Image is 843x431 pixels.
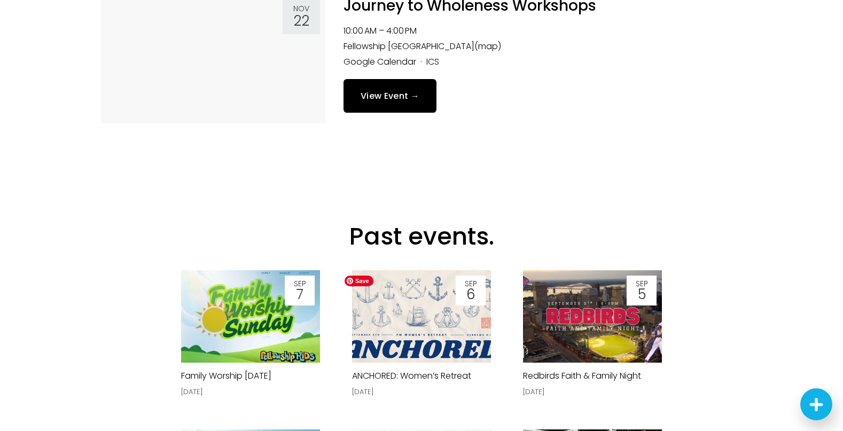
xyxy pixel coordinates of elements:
[344,79,436,113] a: View Event →
[523,370,641,382] a: Redbirds Faith & Family Night
[181,262,320,371] img: Family Worship Sunday
[352,387,374,397] time: [DATE]
[286,14,317,28] div: 22
[286,287,313,301] span: 7
[352,270,491,363] a: ANCHORED: Women’s Retreat Sep 6
[344,25,377,37] time: 10:00 AM
[426,56,439,68] a: ICS
[523,387,545,397] time: [DATE]
[286,280,313,287] span: Sep
[474,40,501,52] a: (map)
[352,370,471,382] a: ANCHORED: Women’s Retreat
[181,221,662,252] h2: Past events.
[345,276,373,286] span: Save
[339,270,504,363] img: ANCHORED: Women’s Retreat
[344,39,742,54] li: Fellowship [GEOGRAPHIC_DATA]
[510,270,675,363] img: Redbirds Faith & Family Night
[181,370,271,382] a: Family Worship [DATE]
[386,25,417,37] time: 4:00 PM
[344,56,416,68] a: Google Calendar
[457,280,484,287] span: Sep
[628,287,655,301] span: 5
[628,280,655,287] span: Sep
[523,270,662,363] a: Redbirds Faith & Family Night Sep 5
[181,270,320,363] a: Family Worship Sunday Sep 7
[286,5,317,12] div: Nov
[181,387,203,397] time: [DATE]
[457,287,484,301] span: 6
